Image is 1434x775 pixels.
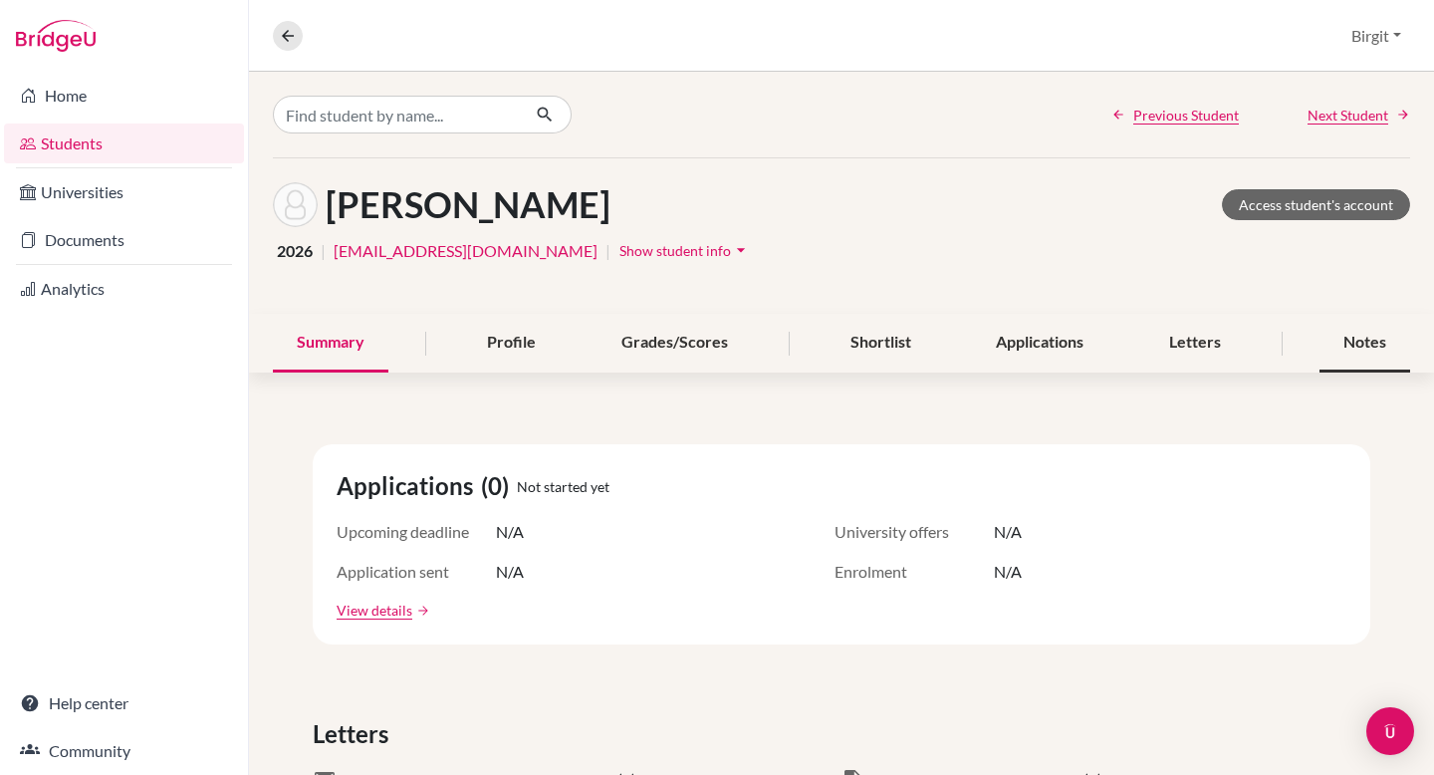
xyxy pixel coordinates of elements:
div: Letters [1145,314,1245,373]
div: Open Intercom Messenger [1366,707,1414,755]
span: N/A [496,560,524,584]
span: | [321,239,326,263]
span: | [605,239,610,263]
div: Applications [972,314,1107,373]
a: Next Student [1308,105,1410,126]
a: View details [337,600,412,621]
img: Riya Kapadia's avatar [273,182,318,227]
div: Shortlist [827,314,935,373]
button: Birgit [1342,17,1410,55]
a: Universities [4,172,244,212]
span: Next Student [1308,105,1388,126]
span: Not started yet [517,476,609,497]
a: Analytics [4,269,244,309]
span: Show student info [619,242,731,259]
div: Notes [1319,314,1410,373]
span: Letters [313,716,396,752]
span: N/A [994,560,1022,584]
div: Summary [273,314,388,373]
span: Enrolment [835,560,994,584]
a: Documents [4,220,244,260]
h1: [PERSON_NAME] [326,183,610,226]
button: Show student infoarrow_drop_down [618,235,752,266]
div: Grades/Scores [597,314,752,373]
span: Upcoming deadline [337,520,496,544]
span: Previous Student [1133,105,1239,126]
span: Applications [337,468,481,504]
span: (0) [481,468,517,504]
a: Students [4,124,244,163]
span: Application sent [337,560,496,584]
a: [EMAIL_ADDRESS][DOMAIN_NAME] [334,239,597,263]
span: N/A [994,520,1022,544]
div: Profile [463,314,560,373]
img: Bridge-U [16,20,96,52]
span: University offers [835,520,994,544]
span: 2026 [277,239,313,263]
i: arrow_drop_down [731,240,751,260]
span: N/A [496,520,524,544]
a: Previous Student [1111,105,1239,126]
a: Help center [4,683,244,723]
a: arrow_forward [412,604,430,618]
a: Home [4,76,244,116]
a: Community [4,731,244,771]
input: Find student by name... [273,96,520,133]
a: Access student's account [1222,189,1410,220]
